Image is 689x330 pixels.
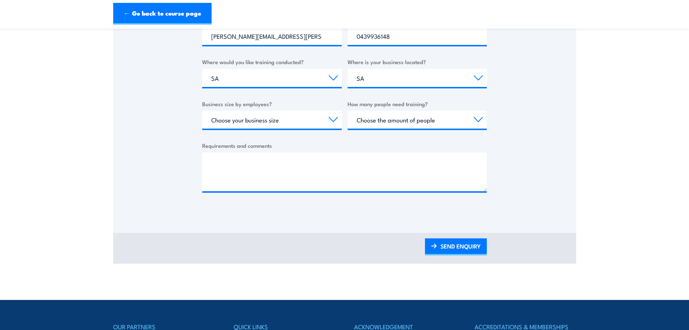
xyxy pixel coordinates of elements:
[113,3,212,25] a: ← Go back to course page
[202,58,342,66] label: Where would you like training conducted?
[348,100,487,108] label: How many people need training?
[202,100,342,108] label: Business size by employees?
[202,141,487,150] label: Requirements and comments
[425,238,487,255] a: SEND ENQUIRY
[348,58,487,66] label: Where is your business located?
